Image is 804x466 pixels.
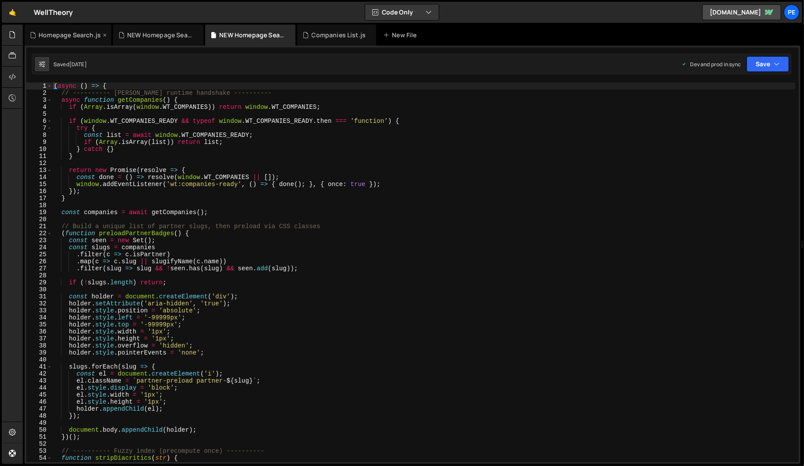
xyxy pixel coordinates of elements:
div: 34 [26,314,52,321]
div: 49 [26,419,52,427]
div: [DATE] [69,61,87,68]
div: 41 [26,363,52,370]
div: 38 [26,342,52,349]
div: 44 [26,384,52,391]
div: 32 [26,300,52,307]
div: 25 [26,251,52,258]
div: 35 [26,321,52,328]
a: Pe [784,4,800,20]
div: 3 [26,97,52,104]
div: 42 [26,370,52,377]
div: 54 [26,455,52,462]
div: 26 [26,258,52,265]
div: 46 [26,398,52,405]
div: 9 [26,139,52,146]
div: 14 [26,174,52,181]
div: 10 [26,146,52,153]
div: 12 [26,160,52,167]
a: [DOMAIN_NAME] [702,4,781,20]
div: 1 [26,82,52,90]
div: 16 [26,188,52,195]
button: Code Only [365,4,439,20]
div: 18 [26,202,52,209]
div: 31 [26,293,52,300]
div: New File [383,31,420,39]
div: 28 [26,272,52,279]
div: 20 [26,216,52,223]
div: 22 [26,230,52,237]
div: 4 [26,104,52,111]
div: 29 [26,279,52,286]
div: 2 [26,90,52,97]
div: 39 [26,349,52,356]
div: 40 [26,356,52,363]
div: 52 [26,441,52,448]
div: 13 [26,167,52,174]
div: 5 [26,111,52,118]
div: 50 [26,427,52,434]
div: 30 [26,286,52,293]
div: 17 [26,195,52,202]
div: 19 [26,209,52,216]
div: 15 [26,181,52,188]
div: Saved [53,61,87,68]
div: 24 [26,244,52,251]
div: Companies List.js [312,31,366,39]
div: 37 [26,335,52,342]
div: 33 [26,307,52,314]
div: 45 [26,391,52,398]
div: WellTheory [34,7,73,18]
div: 43 [26,377,52,384]
div: 23 [26,237,52,244]
div: 7 [26,125,52,132]
div: Homepage Search.js [39,31,101,39]
div: 36 [26,328,52,335]
div: NEW Homepage Search.js [219,31,285,39]
div: 27 [26,265,52,272]
div: 21 [26,223,52,230]
div: 53 [26,448,52,455]
div: 51 [26,434,52,441]
div: Dev and prod in sync [682,61,741,68]
div: 11 [26,153,52,160]
div: 6 [26,118,52,125]
div: 48 [26,412,52,419]
div: 8 [26,132,52,139]
div: 47 [26,405,52,412]
a: 🤙 [2,2,23,23]
button: Save [747,56,789,72]
div: NEW Homepage Search.css [127,31,193,39]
